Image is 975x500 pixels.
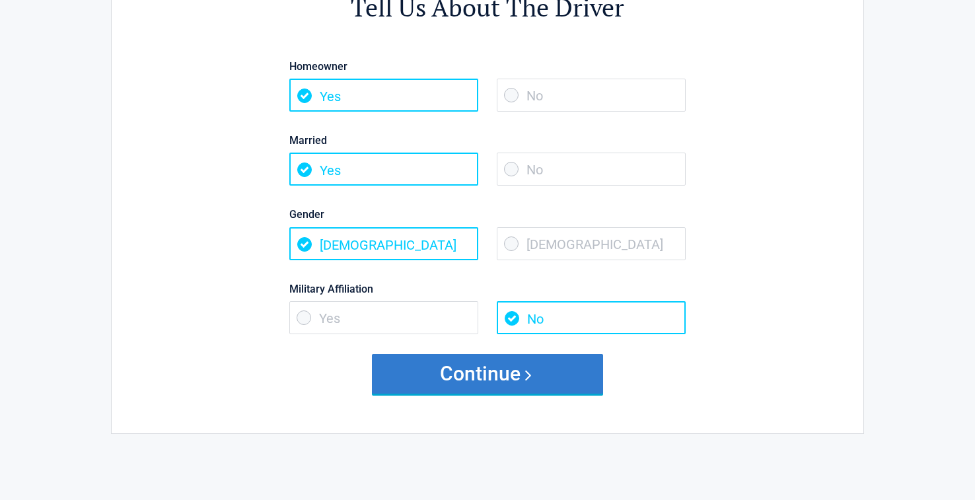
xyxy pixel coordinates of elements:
label: Married [289,131,686,149]
label: Homeowner [289,57,686,75]
span: No [497,79,686,112]
span: [DEMOGRAPHIC_DATA] [497,227,686,260]
button: Continue [372,354,603,394]
span: Yes [289,153,478,186]
span: [DEMOGRAPHIC_DATA] [289,227,478,260]
label: Gender [289,205,686,223]
span: No [497,301,686,334]
label: Military Affiliation [289,280,686,298]
span: Yes [289,79,478,112]
span: Yes [289,301,478,334]
span: No [497,153,686,186]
